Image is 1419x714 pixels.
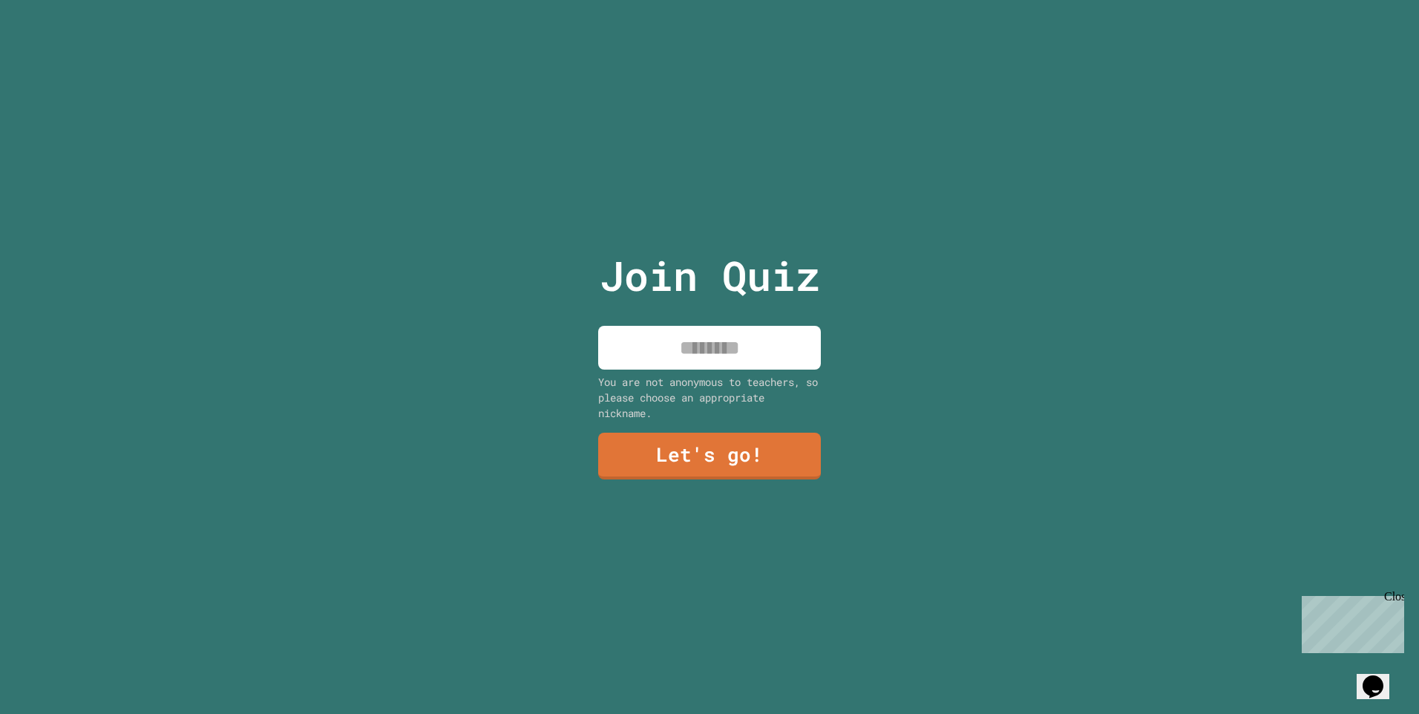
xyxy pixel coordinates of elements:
[6,6,102,94] div: Chat with us now!Close
[600,245,820,307] p: Join Quiz
[1296,590,1404,653] iframe: chat widget
[1357,655,1404,699] iframe: chat widget
[598,374,821,421] div: You are not anonymous to teachers, so please choose an appropriate nickname.
[598,433,821,479] a: Let's go!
